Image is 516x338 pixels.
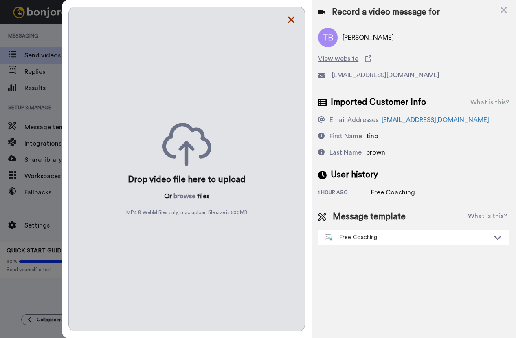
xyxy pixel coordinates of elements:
[331,96,426,108] span: Imported Customer Info
[331,169,378,181] span: User history
[329,131,362,141] div: First Name
[126,209,247,216] span: MP4 & WebM files only, max upload file size is 500 MB
[465,211,509,223] button: What is this?
[318,189,371,197] div: 1 hour ago
[318,54,509,64] a: View website
[333,211,406,223] span: Message template
[371,188,415,197] div: Free Coaching
[332,70,439,80] span: [EMAIL_ADDRESS][DOMAIN_NAME]
[366,149,385,156] span: brown
[173,191,195,201] button: browse
[325,233,490,241] div: Free Coaching
[325,234,333,241] img: nextgen-template.svg
[382,117,489,123] a: [EMAIL_ADDRESS][DOMAIN_NAME]
[329,115,378,125] div: Email Addresses
[470,97,509,107] div: What is this?
[164,191,209,201] p: Or files
[329,148,362,157] div: Last Name
[128,174,246,186] div: Drop video file here to upload
[366,133,378,139] span: tino
[318,54,358,64] span: View website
